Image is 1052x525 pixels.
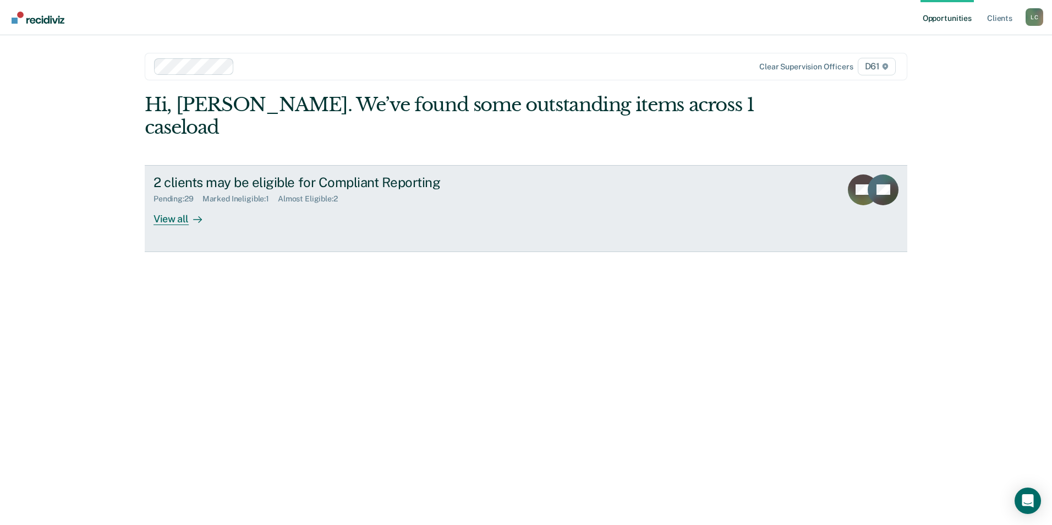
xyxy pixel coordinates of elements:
div: Marked Ineligible : 1 [202,194,278,204]
div: View all [154,204,215,225]
span: D61 [858,58,896,75]
div: Clear supervision officers [759,62,853,72]
a: 2 clients may be eligible for Compliant ReportingPending:29Marked Ineligible:1Almost Eligible:2Vi... [145,165,907,252]
div: Almost Eligible : 2 [278,194,347,204]
div: Open Intercom Messenger [1015,488,1041,514]
div: Hi, [PERSON_NAME]. We’ve found some outstanding items across 1 caseload [145,94,755,139]
div: Pending : 29 [154,194,202,204]
img: Recidiviz [12,12,64,24]
button: Profile dropdown button [1026,8,1043,26]
div: L C [1026,8,1043,26]
div: 2 clients may be eligible for Compliant Reporting [154,174,540,190]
